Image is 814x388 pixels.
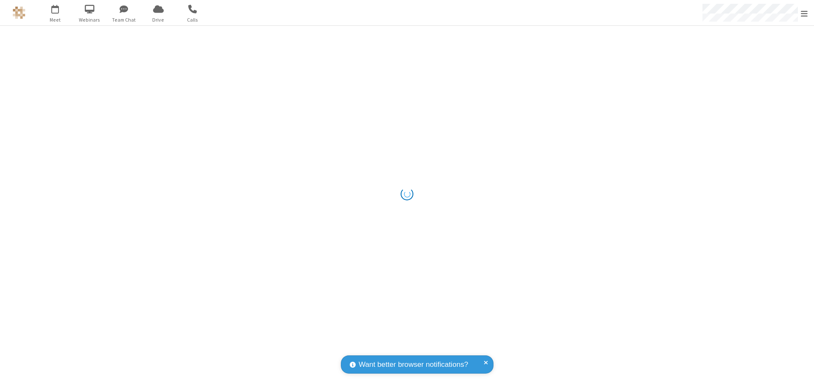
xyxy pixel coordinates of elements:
[74,16,106,24] span: Webinars
[359,359,468,370] span: Want better browser notifications?
[39,16,71,24] span: Meet
[177,16,209,24] span: Calls
[142,16,174,24] span: Drive
[13,6,25,19] img: QA Selenium DO NOT DELETE OR CHANGE
[108,16,140,24] span: Team Chat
